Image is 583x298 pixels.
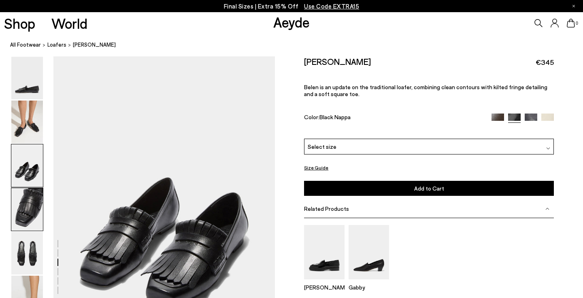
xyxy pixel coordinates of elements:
span: Navigate to /collections/ss25-final-sizes [304,2,359,10]
div: Color: [304,113,483,122]
span: Black Nappa [319,113,351,120]
a: All Footwear [10,41,41,49]
img: svg%3E [545,207,549,211]
span: Add to Cart [414,185,444,192]
a: Aeyde [273,13,310,30]
p: Final Sizes | Extra 15% Off [224,1,360,11]
span: Related Products [304,205,349,212]
img: Belen Tassel Loafers - Image 3 [11,144,43,187]
img: Belen Tassel Loafers - Image 5 [11,232,43,274]
a: 0 [567,19,575,28]
button: Size Guide [304,163,328,173]
button: Add to Cart [304,181,554,196]
p: Gabby [349,284,389,291]
img: Belen Tassel Loafers - Image 2 [11,101,43,143]
a: Leon Loafers [PERSON_NAME] [304,274,345,291]
h2: [PERSON_NAME] [304,56,371,66]
span: 0 [575,21,579,26]
p: [PERSON_NAME] [304,284,345,291]
p: Belen is an update on the traditional loafer, combining clean contours with kilted fringe detaili... [304,84,554,97]
img: Belen Tassel Loafers - Image 1 [11,57,43,99]
a: Loafers [47,41,66,49]
img: Gabby Almond-Toe Loafers [349,225,389,279]
span: €345 [536,57,554,67]
a: Gabby Almond-Toe Loafers Gabby [349,274,389,291]
img: Belen Tassel Loafers - Image 4 [11,188,43,231]
a: World [51,16,87,30]
img: Leon Loafers [304,225,345,279]
a: Shop [4,16,35,30]
span: [PERSON_NAME] [73,41,116,49]
nav: breadcrumb [10,34,583,56]
span: Select size [308,142,336,151]
span: Loafers [47,41,66,48]
img: svg%3E [546,146,550,150]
